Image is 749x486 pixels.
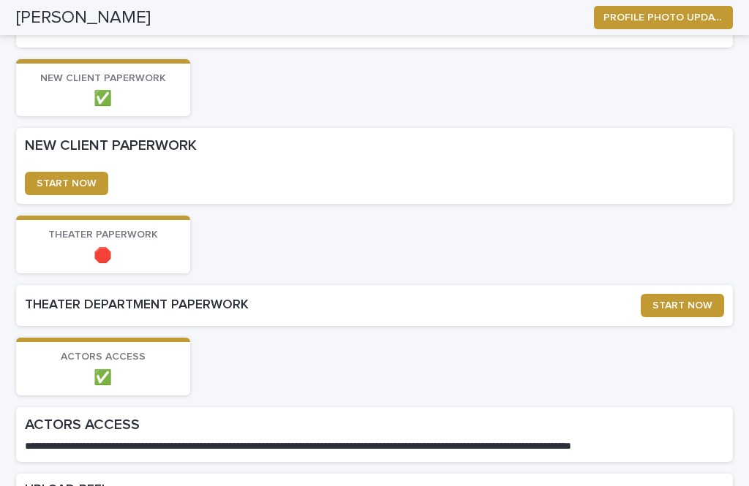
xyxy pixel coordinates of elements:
[25,247,181,265] p: 🛑
[48,229,158,240] span: THEATER PAPERWORK
[603,10,723,25] span: PROFILE PHOTO UPDATE
[25,369,181,387] p: ✅
[25,297,641,314] h2: THEATER DEPARTMENT PAPERWORK
[641,294,724,317] a: START NOW
[25,172,108,195] a: START NOW
[61,352,146,362] span: ACTORS ACCESS
[40,73,166,83] span: NEW CLIENT PAPERWORK
[37,178,97,189] span: START NOW
[25,137,724,154] h2: NEW CLIENT PAPERWORK
[594,6,733,29] button: PROFILE PHOTO UPDATE
[25,90,181,107] p: ✅
[652,300,712,311] span: START NOW
[25,416,724,433] h2: ACTORS ACCESS
[16,7,151,29] h2: [PERSON_NAME]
